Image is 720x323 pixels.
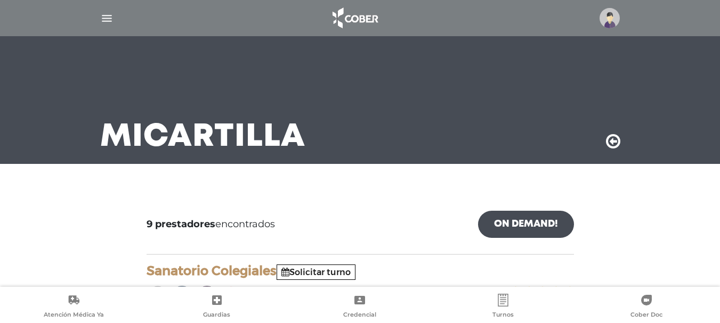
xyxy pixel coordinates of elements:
a: Solicitar turno [281,267,351,277]
b: 9 prestadores [147,218,215,230]
a: Credencial [288,294,432,321]
h3: Mi Cartilla [100,123,305,151]
span: Turnos [492,311,514,320]
a: On Demand! [478,211,574,238]
img: profile-placeholder.svg [600,8,620,28]
span: Guardias [203,311,230,320]
a: Turnos [432,294,575,321]
h4: Sanatorio Colegiales [147,263,574,279]
img: Cober_menu-lines-white.svg [100,12,114,25]
span: Atención Médica Ya [44,311,104,320]
a: Atención Médica Ya [2,294,145,321]
span: Cober Doc [630,311,662,320]
a: Guardias [145,294,289,321]
span: encontrados [147,217,275,231]
span: Credencial [343,311,376,320]
img: logo_cober_home-white.png [327,5,383,31]
img: estrellas_badge.png [508,280,576,304]
a: Cober Doc [575,294,718,321]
